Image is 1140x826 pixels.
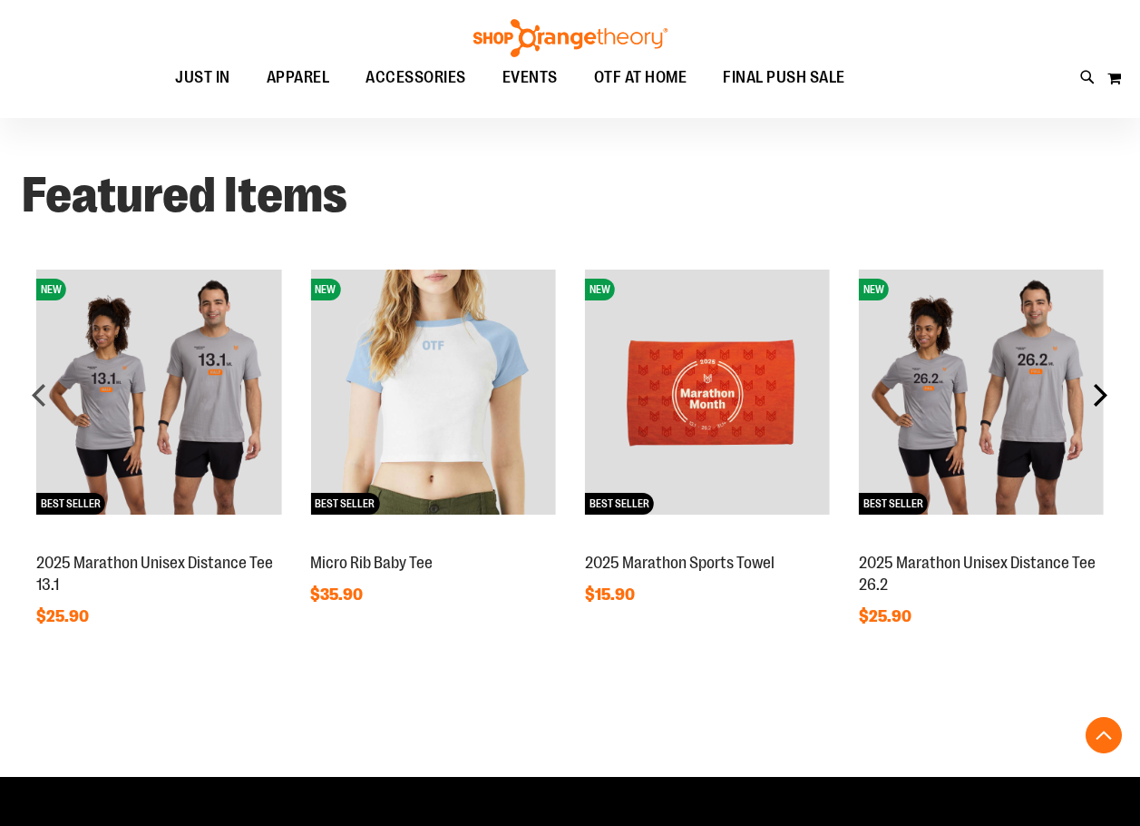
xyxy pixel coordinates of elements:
[310,270,555,515] img: Micro Rib Baby Tee
[36,554,273,594] a: 2025 Marathon Unisex Distance Tee 13.1
[723,57,845,98] span: FINAL PUSH SALE
[310,554,433,572] a: Micro Rib Baby Tee
[1082,377,1118,413] div: next
[22,167,347,223] strong: Featured Items
[585,585,638,604] span: $15.90
[36,279,66,300] span: NEW
[267,57,330,98] span: APPAREL
[585,554,775,572] a: 2025 Marathon Sports Towel
[36,270,281,515] img: 2025 Marathon Unisex Distance Tee 13.1
[594,57,687,98] span: OTF AT HOME
[22,377,58,413] div: prev
[585,270,830,515] img: 2025 Marathon Sports Towel
[859,493,928,515] span: BEST SELLER
[365,57,466,98] span: ACCESSORIES
[585,493,654,515] span: BEST SELLER
[585,534,830,548] a: 2025 Marathon Sports TowelNEWBEST SELLER
[859,554,1096,594] a: 2025 Marathon Unisex Distance Tee 26.2
[36,607,92,625] span: $25.90
[36,493,105,515] span: BEST SELLER
[471,19,670,57] img: Shop Orangetheory
[859,534,1104,548] a: 2025 Marathon Unisex Distance Tee 26.2NEWBEST SELLER
[859,270,1104,515] img: 2025 Marathon Unisex Distance Tee 26.2
[310,279,340,300] span: NEW
[585,279,615,300] span: NEW
[347,57,484,99] a: ACCESSORIES
[502,57,558,98] span: EVENTS
[484,57,576,99] a: EVENTS
[705,57,863,99] a: FINAL PUSH SALE
[157,57,248,99] a: JUST IN
[1086,717,1122,753] button: Back To Top
[175,57,230,98] span: JUST IN
[859,279,889,300] span: NEW
[859,607,914,625] span: $25.90
[36,534,281,548] a: 2025 Marathon Unisex Distance Tee 13.1NEWBEST SELLER
[248,57,348,99] a: APPAREL
[310,585,365,604] span: $35.90
[310,534,555,548] a: Micro Rib Baby TeeNEWBEST SELLER
[310,493,379,515] span: BEST SELLER
[576,57,706,99] a: OTF AT HOME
